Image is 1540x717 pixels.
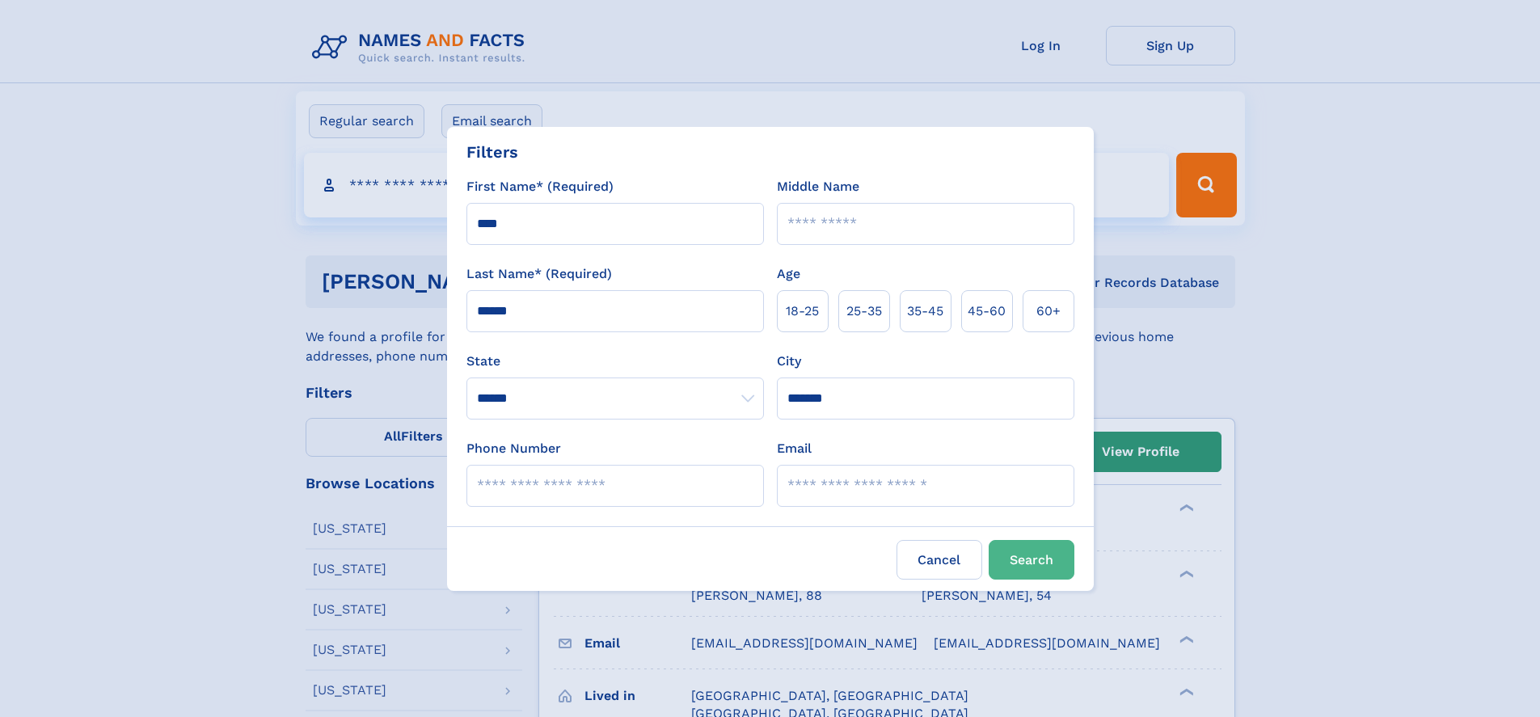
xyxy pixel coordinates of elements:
span: 18‑25 [786,302,819,321]
span: 60+ [1036,302,1061,321]
label: State [466,352,764,371]
span: 25‑35 [846,302,882,321]
span: 35‑45 [907,302,943,321]
div: Filters [466,140,518,164]
label: Age [777,264,800,284]
button: Search [989,540,1074,580]
label: Last Name* (Required) [466,264,612,284]
label: City [777,352,801,371]
label: Cancel [897,540,982,580]
label: Email [777,439,812,458]
label: Phone Number [466,439,561,458]
label: Middle Name [777,177,859,196]
label: First Name* (Required) [466,177,614,196]
span: 45‑60 [968,302,1006,321]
